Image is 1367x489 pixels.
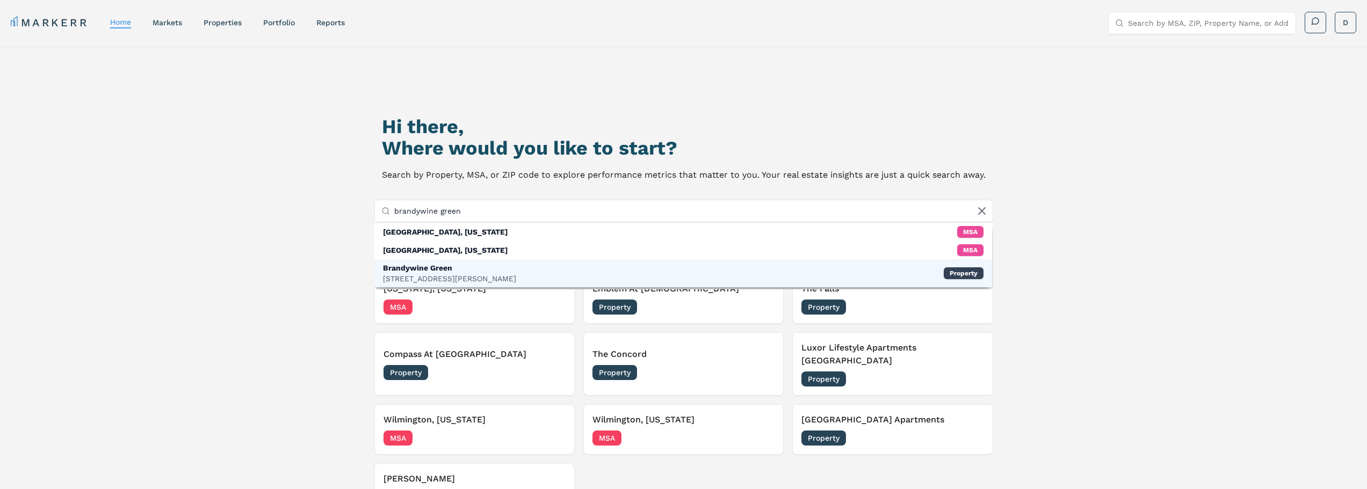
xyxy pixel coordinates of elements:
button: Remove Compass At The GroveCompass At [GEOGRAPHIC_DATA]Property[DATE] [374,332,575,396]
input: Search by MSA, ZIP, Property Name, or Address [1128,12,1289,34]
h1: Hi there, [382,116,986,137]
span: MSA [384,300,413,315]
button: Remove Wilmington, DelawareWilmington, [US_STATE]MSA[DATE] [583,404,784,455]
span: [DATE] [541,367,566,378]
button: Remove Washington, District of Columbia[US_STATE], [US_STATE]MSA[DATE] [374,273,575,324]
span: Property [801,300,846,315]
a: MARKERR [11,15,89,30]
span: Property [801,430,846,446]
a: properties [204,18,242,27]
button: Remove The FallsThe FallsProperty[DATE] [792,273,993,324]
h3: [GEOGRAPHIC_DATA] Apartments [801,413,983,426]
h3: Wilmington, [US_STATE] [592,413,775,426]
button: Remove Wilmington, DelawareWilmington, [US_STATE]MSA[DATE] [374,404,575,455]
span: [DATE] [750,367,775,378]
div: Property: Brandywine Green [374,259,992,287]
div: MSA: Green, Kansas [374,223,992,241]
span: [DATE] [750,302,775,312]
span: Property [592,365,637,380]
span: Property [592,300,637,315]
button: Remove River House Apartments[GEOGRAPHIC_DATA] ApartmentsProperty[DATE] [792,404,993,455]
h3: The Concord [592,348,775,361]
button: Remove The ConcordThe ConcordProperty[DATE] [583,332,784,396]
span: [DATE] [960,302,984,312]
h3: Wilmington, [US_STATE] [384,413,566,426]
div: [GEOGRAPHIC_DATA], [US_STATE] [383,245,508,256]
h3: Compass At [GEOGRAPHIC_DATA] [384,348,566,361]
div: MSA [957,244,983,256]
button: D [1335,12,1356,33]
div: [STREET_ADDRESS][PERSON_NAME] [383,273,516,284]
span: Property [801,371,846,386]
div: Brandywine Green [383,262,516,273]
a: markets [153,18,182,27]
span: [DATE] [750,433,775,443]
div: MSA: Greenleaf, Kansas [374,241,992,259]
div: [GEOGRAPHIC_DATA], [US_STATE] [383,227,508,237]
span: MSA [592,430,621,446]
h3: Luxor Lifestyle Apartments [GEOGRAPHIC_DATA] [801,341,983,367]
a: reports [316,18,345,27]
span: Property [384,365,428,380]
span: [DATE] [960,374,984,384]
span: D [1343,17,1348,28]
button: Remove Emblem At ChristianaEmblem At [DEMOGRAPHIC_DATA]Property[DATE] [583,273,784,324]
span: [DATE] [541,433,566,443]
h3: [PERSON_NAME] [384,472,566,485]
a: Portfolio [263,18,295,27]
a: home [110,18,131,26]
span: MSA [384,430,413,446]
div: Property [944,267,983,279]
div: Suggestions [374,223,992,287]
p: Search by Property, MSA, or ZIP code to explore performance metrics that matter to you. Your real... [382,167,986,183]
span: [DATE] [960,433,984,443]
button: Remove Luxor Lifestyle Apartments WilmingtonLuxor Lifestyle Apartments [GEOGRAPHIC_DATA]Property[... [792,332,993,396]
span: [DATE] [541,302,566,312]
div: MSA [957,226,983,238]
input: Search by MSA, ZIP, Property Name, or Address [394,200,986,222]
h2: Where would you like to start? [382,137,986,159]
